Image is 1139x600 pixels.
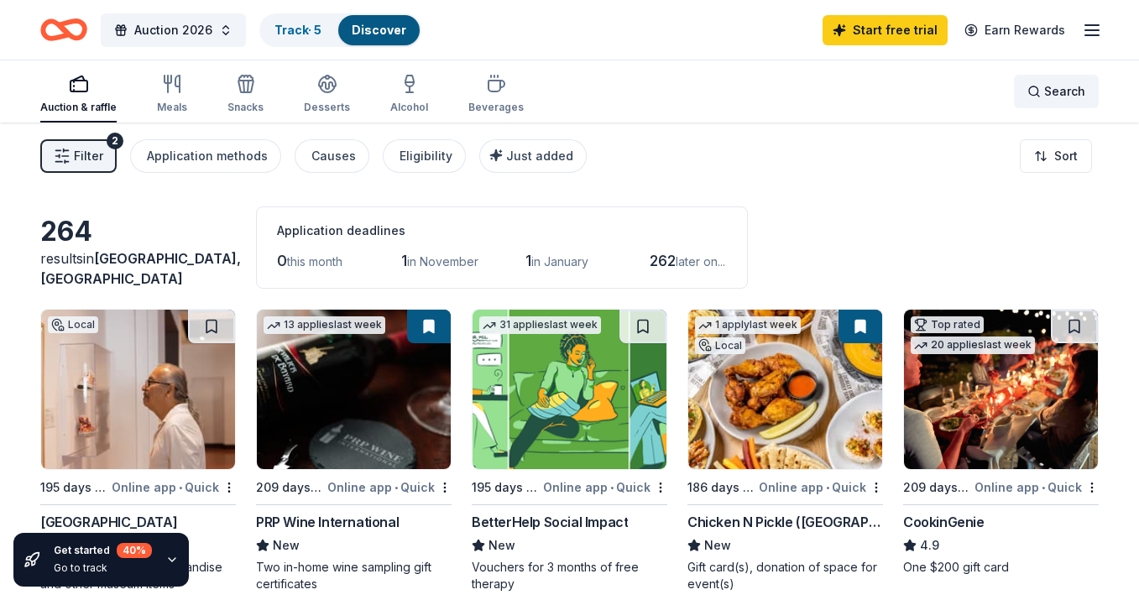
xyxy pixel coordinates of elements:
div: Online app Quick [759,477,883,498]
span: in [40,250,241,287]
div: 31 applies last week [479,316,601,334]
div: 1 apply last week [695,316,801,334]
div: Gift card(s), donation of space for event(s) [687,559,883,592]
div: Desserts [304,101,350,114]
span: [GEOGRAPHIC_DATA], [GEOGRAPHIC_DATA] [40,250,241,287]
span: Just added [506,149,573,163]
span: later on... [676,254,725,269]
span: • [826,481,829,494]
div: Vouchers for 3 months of free therapy [472,559,667,592]
span: • [179,481,182,494]
div: 2 [107,133,123,149]
button: Just added [479,139,587,173]
div: 195 days left [40,477,108,498]
img: Image for BetterHelp Social Impact [473,310,666,469]
button: Track· 5Discover [259,13,421,47]
span: • [1042,481,1045,494]
button: Auction 2026 [101,13,246,47]
span: 262 [650,252,676,269]
span: 1 [525,252,531,269]
div: 195 days left [472,477,540,498]
div: 209 days left [256,477,324,498]
div: 40 % [117,543,152,558]
div: Online app Quick [112,477,236,498]
img: Image for Chicken N Pickle (Glendale) [688,310,882,469]
div: Online app Quick [543,477,667,498]
div: results [40,248,236,289]
div: Application deadlines [277,221,727,241]
a: Track· 5 [274,23,321,37]
div: Two in-home wine sampling gift certificates [256,559,452,592]
img: Image for Heard Museum [41,310,235,469]
div: PRP Wine International [256,512,399,532]
div: Application methods [147,146,268,166]
div: One $200 gift card [903,559,1099,576]
div: Local [48,316,98,333]
span: New [704,535,731,556]
div: Causes [311,146,356,166]
button: Desserts [304,67,350,123]
button: Auction & raffle [40,67,117,123]
img: Image for PRP Wine International [257,310,451,469]
a: Image for Heard MuseumLocal195 days leftOnline app•Quick[GEOGRAPHIC_DATA]New2 admission tickets, ... [40,309,236,592]
div: 209 days left [903,477,971,498]
div: Snacks [227,101,264,114]
span: this month [287,254,342,269]
a: Image for BetterHelp Social Impact31 applieslast week195 days leftOnline app•QuickBetterHelp Soci... [472,309,667,592]
span: Sort [1054,146,1078,166]
a: Home [40,10,87,50]
div: [GEOGRAPHIC_DATA] [40,512,177,532]
button: Search [1014,75,1099,108]
div: Auction & raffle [40,101,117,114]
button: Alcohol [390,67,428,123]
div: Online app Quick [974,477,1099,498]
button: Sort [1020,139,1092,173]
div: Get started [54,543,152,558]
span: Search [1044,81,1085,102]
div: Local [695,337,745,354]
div: Go to track [54,561,152,575]
button: Filter2 [40,139,117,173]
div: 20 applies last week [911,337,1035,354]
button: Application methods [130,139,281,173]
a: Image for CookinGenieTop rated20 applieslast week209 days leftOnline app•QuickCookinGenie4.9One $... [903,309,1099,576]
div: Online app Quick [327,477,452,498]
button: Snacks [227,67,264,123]
div: BetterHelp Social Impact [472,512,628,532]
div: CookinGenie [903,512,985,532]
a: Image for Chicken N Pickle (Glendale)1 applylast weekLocal186 days leftOnline app•QuickChicken N ... [687,309,883,592]
button: Causes [295,139,369,173]
span: New [489,535,515,556]
span: Auction 2026 [134,20,212,40]
div: Alcohol [390,101,428,114]
span: Filter [74,146,103,166]
div: 264 [40,215,236,248]
span: 1 [401,252,407,269]
div: Chicken N Pickle ([GEOGRAPHIC_DATA]) [687,512,883,532]
span: 0 [277,252,287,269]
a: Earn Rewards [954,15,1075,45]
div: 186 days left [687,477,755,498]
div: 13 applies last week [264,316,385,334]
span: • [394,481,398,494]
a: Image for PRP Wine International13 applieslast week209 days leftOnline app•QuickPRP Wine Internat... [256,309,452,592]
div: Beverages [468,101,524,114]
span: • [610,481,614,494]
div: Eligibility [400,146,452,166]
button: Beverages [468,67,524,123]
span: 4.9 [920,535,939,556]
div: Top rated [911,316,984,333]
button: Eligibility [383,139,466,173]
a: Discover [352,23,406,37]
span: in November [407,254,478,269]
div: Meals [157,101,187,114]
a: Start free trial [823,15,948,45]
img: Image for CookinGenie [904,310,1098,469]
button: Meals [157,67,187,123]
span: in January [531,254,588,269]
